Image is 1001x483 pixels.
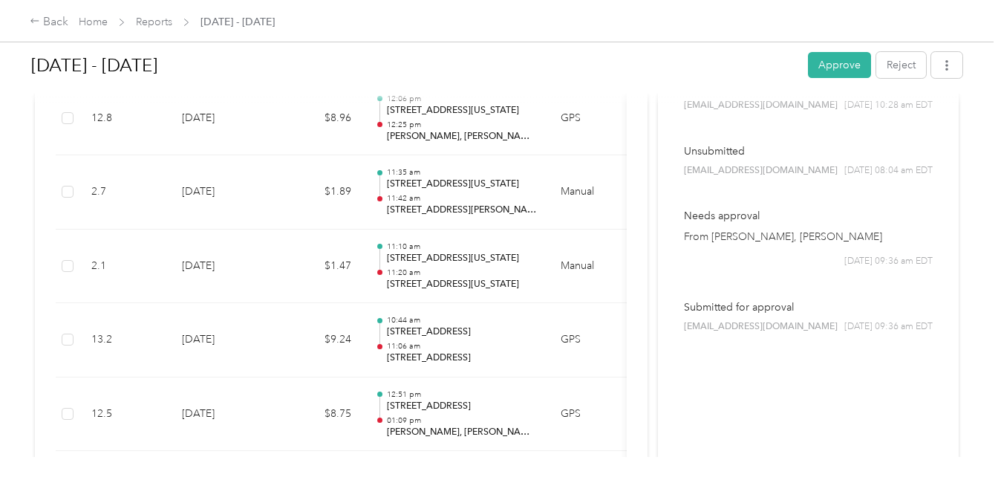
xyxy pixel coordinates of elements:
[136,16,172,28] a: Reports
[79,155,170,230] td: 2.7
[684,320,838,334] span: [EMAIL_ADDRESS][DOMAIN_NAME]
[387,415,537,426] p: 01:09 pm
[918,400,1001,483] iframe: Everlance-gr Chat Button Frame
[387,120,537,130] p: 12:25 pm
[549,303,645,377] td: GPS
[200,14,275,30] span: [DATE] - [DATE]
[684,164,838,178] span: [EMAIL_ADDRESS][DOMAIN_NAME]
[844,99,933,112] span: [DATE] 10:28 am EDT
[79,377,170,452] td: 12.5
[79,230,170,304] td: 2.1
[31,48,798,83] h1: Sep 15 - 28, 2025
[549,82,645,156] td: GPS
[387,204,537,217] p: [STREET_ADDRESS][PERSON_NAME][US_STATE]
[387,268,537,278] p: 11:20 am
[387,351,537,365] p: [STREET_ADDRESS]
[170,303,274,377] td: [DATE]
[387,130,537,143] p: [PERSON_NAME], [PERSON_NAME], NY 13069, [GEOGRAPHIC_DATA]
[684,143,933,159] p: Unsubmitted
[876,52,926,78] button: Reject
[170,230,274,304] td: [DATE]
[684,208,933,224] p: Needs approval
[684,299,933,315] p: Submitted for approval
[79,16,108,28] a: Home
[387,389,537,400] p: 12:51 pm
[684,229,933,244] p: From [PERSON_NAME], [PERSON_NAME]
[79,82,170,156] td: 12.8
[387,178,537,191] p: [STREET_ADDRESS][US_STATE]
[549,155,645,230] td: Manual
[684,99,838,112] span: [EMAIL_ADDRESS][DOMAIN_NAME]
[30,13,68,31] div: Back
[387,315,537,325] p: 10:44 am
[170,377,274,452] td: [DATE]
[387,426,537,439] p: [PERSON_NAME], [PERSON_NAME], NY 13069, [GEOGRAPHIC_DATA]
[844,164,933,178] span: [DATE] 08:04 am EDT
[170,82,274,156] td: [DATE]
[274,303,363,377] td: $9.24
[844,255,933,268] span: [DATE] 09:36 am EDT
[274,82,363,156] td: $8.96
[387,400,537,413] p: [STREET_ADDRESS]
[387,241,537,252] p: 11:10 am
[387,104,537,117] p: [STREET_ADDRESS][US_STATE]
[387,278,537,291] p: [STREET_ADDRESS][US_STATE]
[274,377,363,452] td: $8.75
[274,155,363,230] td: $1.89
[387,193,537,204] p: 11:42 am
[844,320,933,334] span: [DATE] 09:36 am EDT
[808,52,871,78] button: Approve
[549,377,645,452] td: GPS
[549,230,645,304] td: Manual
[387,325,537,339] p: [STREET_ADDRESS]
[387,167,537,178] p: 11:35 am
[387,252,537,265] p: [STREET_ADDRESS][US_STATE]
[274,230,363,304] td: $1.47
[387,341,537,351] p: 11:06 am
[79,303,170,377] td: 13.2
[170,155,274,230] td: [DATE]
